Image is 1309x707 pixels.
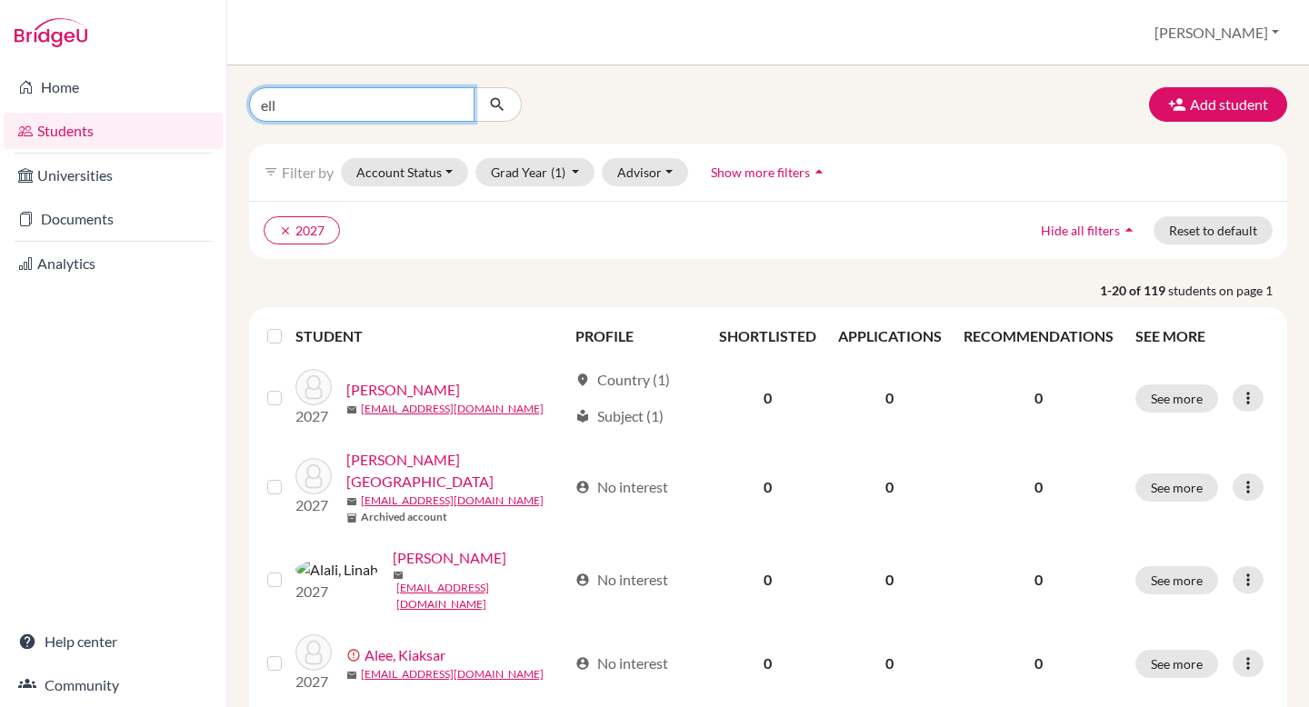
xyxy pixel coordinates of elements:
[964,652,1114,674] p: 0
[361,666,544,682] a: [EMAIL_ADDRESS][DOMAIN_NAME]
[695,158,844,186] button: Show more filtersarrow_drop_up
[346,496,357,507] span: mail
[361,493,544,509] a: [EMAIL_ADDRESS][DOMAIN_NAME]
[575,573,590,587] span: account_circle
[346,449,567,493] a: [PERSON_NAME][GEOGRAPHIC_DATA]
[295,559,378,581] img: Alali, Linah
[708,358,827,438] td: 0
[4,69,223,105] a: Home
[295,314,565,358] th: STUDENT
[282,164,334,181] span: Filter by
[295,405,332,427] p: 2027
[4,667,223,703] a: Community
[964,387,1114,409] p: 0
[827,438,953,536] td: 0
[1146,15,1287,50] button: [PERSON_NAME]
[565,314,707,358] th: PROFILE
[827,314,953,358] th: APPLICATIONS
[1124,314,1280,358] th: SEE MORE
[4,623,223,660] a: Help center
[964,476,1114,498] p: 0
[396,580,567,612] a: [EMAIL_ADDRESS][DOMAIN_NAME]
[475,158,595,186] button: Grad Year(1)
[346,379,460,401] a: [PERSON_NAME]
[15,18,87,47] img: Bridge-U
[295,494,332,516] p: 2027
[810,163,828,181] i: arrow_drop_up
[295,671,332,692] p: 2027
[346,670,357,681] span: mail
[1041,223,1120,238] span: Hide all filters
[575,480,590,494] span: account_circle
[4,245,223,282] a: Analytics
[1168,281,1287,300] span: students on page 1
[575,409,590,423] span: local_library
[708,536,827,623] td: 0
[295,634,332,671] img: Alee, Kiaksar
[279,224,292,237] i: clear
[393,570,404,581] span: mail
[827,358,953,438] td: 0
[1154,216,1273,244] button: Reset to default
[341,158,468,186] button: Account Status
[346,404,357,415] span: mail
[1149,87,1287,122] button: Add student
[295,369,332,405] img: Aghayeva, Aysu
[295,581,378,602] p: 2027
[953,314,1124,358] th: RECOMMENDATIONS
[708,623,827,703] td: 0
[264,216,340,244] button: clear2027
[264,164,278,179] i: filter_list
[575,373,590,387] span: location_on
[4,113,223,149] a: Students
[1135,650,1218,678] button: See more
[575,476,668,498] div: No interest
[827,623,953,703] td: 0
[365,644,445,666] a: Alee, Kiaksar
[964,569,1114,591] p: 0
[1025,216,1154,244] button: Hide all filtersarrow_drop_up
[4,157,223,194] a: Universities
[249,87,475,122] input: Find student by name...
[346,648,365,662] span: error_outline
[708,314,827,358] th: SHORTLISTED
[346,513,357,523] span: inventory_2
[575,405,664,427] div: Subject (1)
[361,509,447,525] b: Archived account
[1135,473,1218,502] button: See more
[602,158,688,186] button: Advisor
[575,652,668,674] div: No interest
[361,401,544,417] a: [EMAIL_ADDRESS][DOMAIN_NAME]
[295,458,332,494] img: Aladwani, Nourah
[711,164,810,180] span: Show more filters
[575,656,590,671] span: account_circle
[1135,566,1218,594] button: See more
[827,536,953,623] td: 0
[393,547,506,569] a: [PERSON_NAME]
[1120,221,1138,239] i: arrow_drop_up
[575,569,668,591] div: No interest
[4,201,223,237] a: Documents
[1100,281,1168,300] strong: 1-20 of 119
[708,438,827,536] td: 0
[1135,384,1218,413] button: See more
[551,164,565,180] span: (1)
[575,369,670,391] div: Country (1)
